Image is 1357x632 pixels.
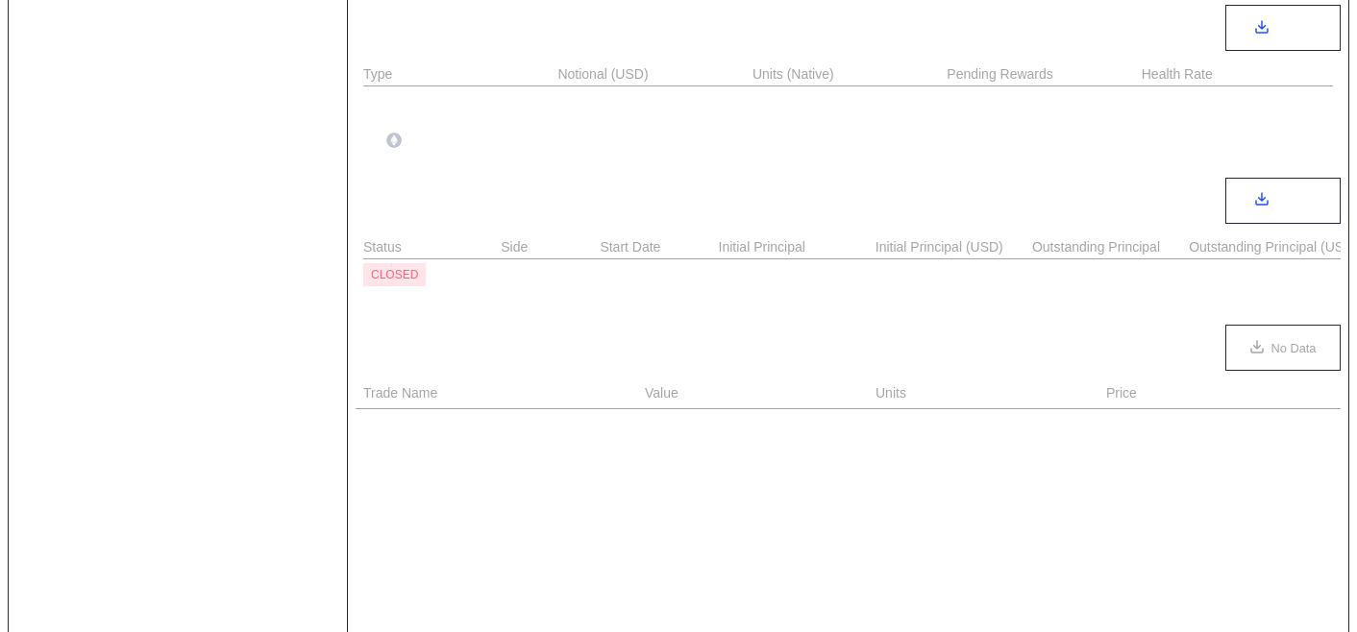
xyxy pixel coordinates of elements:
div: YT-cUSDO-[DATE] [386,133,523,150]
div: DeFi Metrics [363,17,471,39]
div: Borrower [501,263,597,286]
div: 499,949.611 [876,267,965,282]
div: OTC Positions [363,337,487,359]
span: Value [645,383,678,403]
div: Health Rate [1142,66,1213,82]
div: 500,000.000 [719,267,808,282]
div: - [753,90,944,125]
div: No OTC Options [795,425,901,442]
div: Initial Principal (USD) [876,239,1029,255]
button: Export [1225,5,1341,51]
div: Type [363,66,392,82]
div: 0.000 [753,133,793,148]
span: Trade Name [363,383,437,403]
span: Units [876,383,906,403]
div: Pending Rewards [947,66,1053,82]
div: Initial Principal [719,239,873,255]
div: Status [363,239,498,255]
div: Loans [363,189,416,211]
span: Price [1106,383,1137,403]
div: Start Date [600,239,715,255]
div: Side [501,239,597,255]
div: Outstanding Principal [1032,239,1186,255]
span: Export [1276,21,1312,36]
div: CLOSED [371,268,418,281]
div: [DATE] [600,263,715,286]
div: Pendle YT cUSDO 20112025 MAINNET [363,90,555,125]
div: 0.000 [557,133,598,148]
button: Export [1225,178,1341,224]
div: 0.000 [557,100,598,115]
span: Export [1276,193,1312,207]
img: empty-token.png [386,133,402,148]
div: - [1032,263,1186,286]
div: Units (Native) [753,66,834,82]
div: Notional (USD) [557,66,648,82]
